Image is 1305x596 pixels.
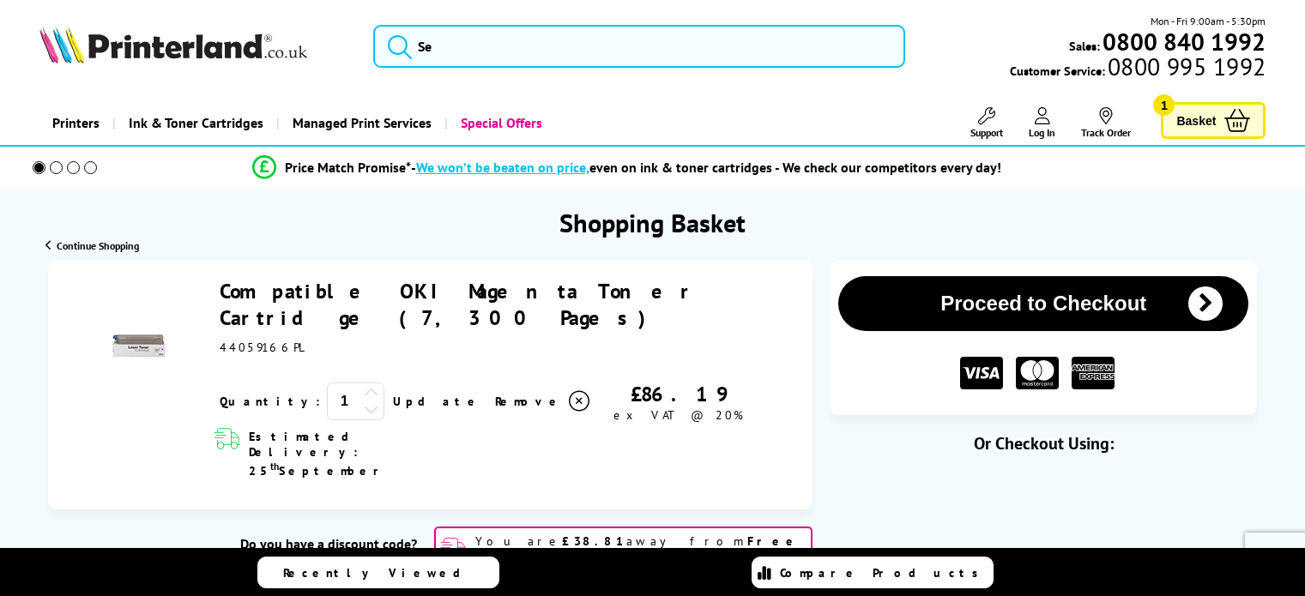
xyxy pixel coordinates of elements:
span: Recently Viewed [283,565,478,581]
a: Update [393,394,481,409]
span: Support [970,126,1003,139]
a: Compare Products [752,557,994,588]
div: £86.19 [592,381,764,407]
a: Compatible OKI Magenta Toner Cartridge (7,300 Pages) [220,278,695,331]
span: Sales: [1069,38,1100,54]
button: Proceed to Checkout [838,276,1248,331]
iframe: PayPal [872,482,1215,521]
div: Or Checkout Using: [830,432,1257,455]
span: Compare Products [780,565,988,581]
span: Customer Service: [1010,58,1266,79]
a: Printerland Logo [39,26,352,67]
span: Basket [1176,109,1216,132]
span: We won’t be beaten on price, [416,159,589,176]
img: Printerland Logo [39,26,307,63]
li: modal_Promise [9,153,1245,183]
a: Log In [1029,107,1055,139]
img: VISA [960,357,1003,390]
span: Ink & Toner Cartridges [129,101,263,145]
a: Special Offers [444,101,555,145]
span: 1 [1153,94,1175,116]
span: Continue Shopping [57,239,139,252]
a: Managed Print Services [276,101,444,145]
a: Recently Viewed [257,557,499,588]
span: ex VAT @ 20% [613,407,743,423]
span: Mon - Fri 9:00am - 5:30pm [1151,13,1266,29]
div: Do you have a discount code? [149,535,417,552]
input: Se [373,25,905,68]
span: 0800 995 1992 [1105,58,1266,75]
a: Printers [39,101,112,145]
span: Price Match Promise* [285,159,411,176]
img: American Express [1072,357,1115,390]
a: Ink & Toner Cartridges [112,101,276,145]
img: MASTER CARD [1016,357,1059,390]
sup: th [270,460,279,473]
span: You are away from [475,533,806,564]
span: Estimated Delivery: 25 September [249,429,450,479]
b: £38.81 [562,533,626,549]
b: 0800 840 1992 [1103,26,1266,57]
span: Remove [495,394,563,409]
a: Continue Shopping [45,239,139,252]
span: Log In [1029,126,1055,139]
a: Delete item from your basket [495,388,592,414]
a: 0800 840 1992 [1100,33,1266,50]
span: 44059166PL [220,340,306,355]
h1: Shopping Basket [559,206,746,239]
span: Quantity: [220,394,320,409]
a: Track Order [1081,107,1131,139]
img: Compatible OKI Magenta Toner Cartridge (7,300 Pages) [108,318,168,378]
a: Support [970,107,1003,139]
a: Basket 1 [1161,102,1266,139]
div: - even on ink & toner cartridges - We check our competitors every day! [411,159,1001,176]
